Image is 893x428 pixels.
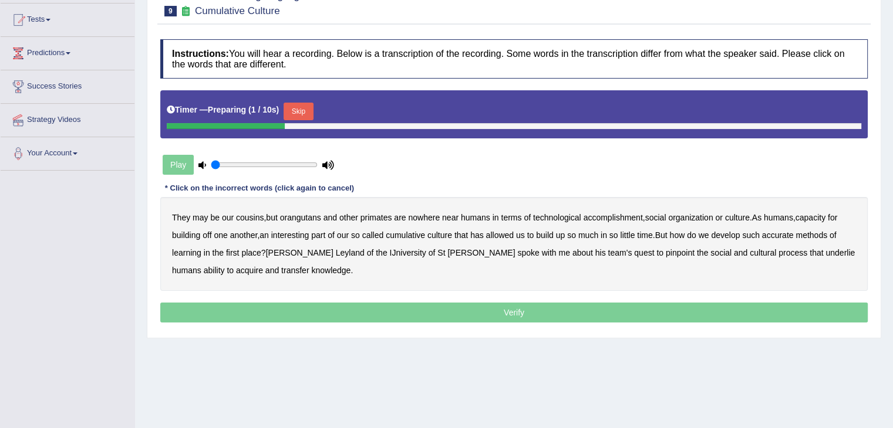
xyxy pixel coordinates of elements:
b: near [442,213,459,222]
b: 1 / 10s [251,105,277,114]
b: the [697,248,708,257]
b: pinpoint [666,248,695,257]
b: knowledge [311,266,351,275]
b: that [810,248,823,257]
b: humans [461,213,490,222]
b: [PERSON_NAME] [447,248,515,257]
button: Skip [284,103,313,120]
b: and [323,213,337,222]
b: so [609,230,618,240]
b: of [429,248,436,257]
h4: You will hear a recording. Below is a transcription of the recording. Some words in the transcrip... [160,39,868,79]
b: culture [725,213,750,222]
b: ability [204,266,225,275]
b: social [645,213,666,222]
b: do [687,230,696,240]
b: to [527,230,534,240]
b: to [656,248,663,257]
b: of [328,230,335,240]
b: the [376,248,387,257]
b: orangutans [280,213,321,222]
b: be [210,213,220,222]
b: social [710,248,732,257]
b: are [394,213,406,222]
h5: Timer — [167,106,279,114]
b: place [241,248,261,257]
b: Leyland [336,248,365,257]
b: ( [248,105,251,114]
b: team's [608,248,632,257]
b: spoke [517,248,539,257]
b: such [742,230,760,240]
b: cumulative [386,230,425,240]
b: the [213,248,224,257]
b: me [558,248,570,257]
b: accurate [762,230,794,240]
b: allowed [486,230,514,240]
b: and [265,266,279,275]
b: little [620,230,635,240]
small: Cumulative Culture [195,5,280,16]
b: in [493,213,499,222]
a: Success Stories [1,70,134,100]
a: Tests [1,4,134,33]
b: accomplishment [584,213,643,222]
b: of [367,248,374,257]
b: primates [360,213,392,222]
b: and [734,248,747,257]
b: methods [796,230,827,240]
b: acquire [236,266,263,275]
a: Predictions [1,37,134,66]
b: part [311,230,325,240]
b: that [454,230,468,240]
b: build [536,230,554,240]
span: 9 [164,6,177,16]
b: so [567,230,576,240]
b: transfer [281,266,309,275]
b: with [542,248,557,257]
b: about [572,248,593,257]
b: much [578,230,598,240]
b: in [601,230,607,240]
b: off [203,230,211,240]
b: us [516,230,525,240]
b: underlie [825,248,855,257]
b: called [362,230,384,240]
b: other [339,213,358,222]
b: for [828,213,837,222]
a: Strategy Videos [1,104,134,133]
b: humans [172,266,201,275]
b: we [699,230,709,240]
b: interesting [271,230,309,240]
b: has [470,230,484,240]
b: IJniversity [390,248,426,257]
a: Your Account [1,137,134,167]
b: first [226,248,240,257]
div: , , . , , . ? . [160,197,868,291]
b: our [222,213,234,222]
b: but [266,213,277,222]
b: one [214,230,227,240]
b: Instructions: [172,49,229,59]
b: may [193,213,208,222]
b: process [779,248,807,257]
b: our [337,230,349,240]
b: or [715,213,722,222]
b: As [752,213,761,222]
b: cultural [750,248,776,257]
b: capacity [796,213,825,222]
b: St [437,248,445,257]
b: so [351,230,360,240]
b: to [227,266,234,275]
b: technological [533,213,581,222]
b: cousins [236,213,264,222]
b: building [172,230,200,240]
b: humans [764,213,793,222]
b: in [204,248,210,257]
b: another [230,230,258,240]
b: of [830,230,837,240]
b: organization [668,213,713,222]
b: But [655,230,668,240]
b: an [260,230,269,240]
b: ) [277,105,279,114]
